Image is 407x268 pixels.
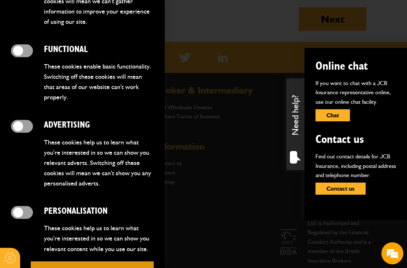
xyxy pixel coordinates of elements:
p: If you want to chat with a JCB Insurance representative online, use our online chat facility. [315,78,396,107]
img: d_20077148190_operators_62643000001515001 [11,77,29,87]
h2: Personalisation [44,206,154,217]
p: Hi, welcome to JCB Insurance, how may I help you? [36,82,128,91]
em: 5 mins ago [115,76,134,81]
h2: Contact us [315,132,396,146]
button: Contact us [315,183,366,195]
p: These cookies enable basic functionality. Switching off these cookies will mean that areas of our... [44,61,154,103]
button: Chat [315,109,350,121]
div: Conversation(s) [38,41,123,51]
p: These cookies help us to learn what you're interested in so we can show you relevant content whil... [44,223,154,254]
h2: Functional [44,44,154,55]
h2: Online chat [315,59,396,73]
p: Find out contact details for JCB Insurance, including postal address and telephone number. [315,152,396,180]
span: JCB Insurance [36,73,105,82]
h2: Advertising [44,120,154,131]
div: Need help? [286,78,305,170]
div: Minimize live chat window [120,4,138,21]
p: These cookies help us to learn what you're interested in so we can show you relevant adverts. Swi... [44,137,154,189]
